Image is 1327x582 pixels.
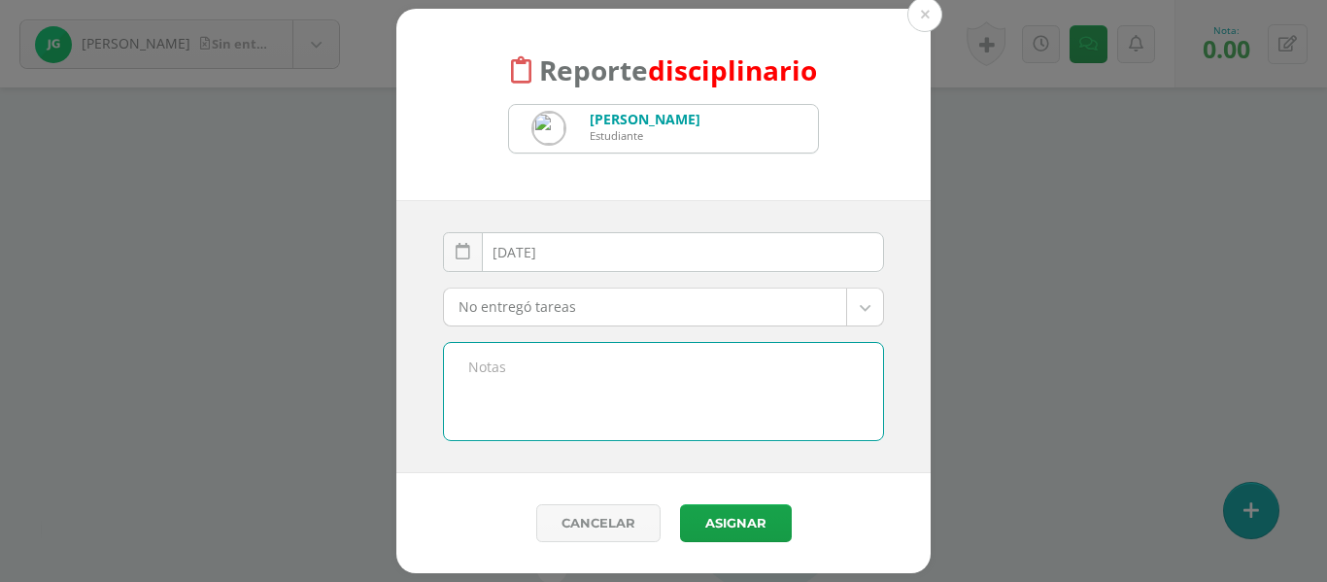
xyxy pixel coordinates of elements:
input: Fecha de ocurrencia [444,233,883,271]
a: No entregó tareas [444,289,883,325]
span: Reporte [539,51,817,88]
div: Estudiante [590,128,700,143]
a: Cancelar [536,504,661,542]
div: [PERSON_NAME] [590,110,700,128]
font: disciplinario [648,51,817,88]
button: Asignar [680,504,792,542]
input: Busca un estudiante aquí... [509,105,818,153]
img: avatar2984.png [533,113,564,144]
span: No entregó tareas [459,289,832,325]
